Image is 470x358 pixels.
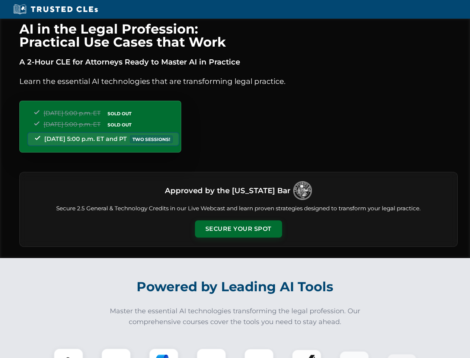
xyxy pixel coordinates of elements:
h2: Powered by Leading AI Tools [29,274,441,300]
img: Logo [293,181,312,200]
button: Secure Your Spot [195,220,282,238]
span: [DATE] 5:00 p.m. ET [44,121,100,128]
p: A 2-Hour CLE for Attorneys Ready to Master AI in Practice [19,56,458,68]
img: Trusted CLEs [11,4,100,15]
h3: Approved by the [US_STATE] Bar [165,184,290,197]
p: Secure 2.5 General & Technology Credits in our Live Webcast and learn proven strategies designed ... [29,204,448,213]
p: Master the essential AI technologies transforming the legal profession. Our comprehensive courses... [105,306,365,327]
span: SOLD OUT [105,110,134,117]
p: Learn the essential AI technologies that are transforming legal practice. [19,75,458,87]
span: [DATE] 5:00 p.m. ET [44,110,100,117]
h1: AI in the Legal Profession: Practical Use Cases that Work [19,22,458,48]
span: SOLD OUT [105,121,134,129]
